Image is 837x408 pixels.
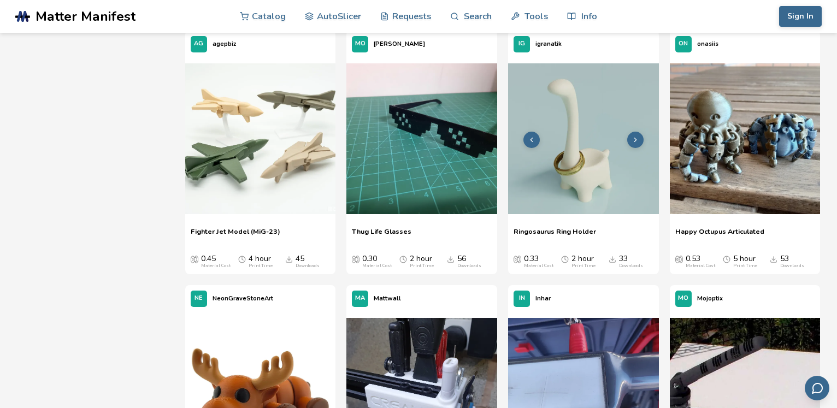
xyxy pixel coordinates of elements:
span: IN [519,295,525,302]
div: Print Time [410,263,434,269]
span: Average Cost [514,255,521,263]
div: Material Cost [524,263,553,269]
div: 53 [780,255,804,269]
span: Average Cost [352,255,359,263]
div: Downloads [619,263,643,269]
span: Average Print Time [238,255,246,263]
span: MO [678,295,688,302]
div: Material Cost [201,263,231,269]
a: Thug Life Glasses [352,227,411,244]
button: Send feedback via email [805,376,829,400]
div: 2 hour [410,255,434,269]
div: Material Cost [686,263,715,269]
p: [PERSON_NAME] [374,38,425,50]
p: Mojoptix [697,293,723,304]
div: 33 [619,255,643,269]
span: Average Cost [191,255,198,263]
div: Print Time [571,263,596,269]
span: Average Print Time [561,255,569,263]
span: Downloads [770,255,777,263]
div: 5 hour [733,255,757,269]
div: Material Cost [362,263,392,269]
span: Matter Manifest [36,9,135,24]
a: Fighter Jet Model (MiG-23) [191,227,280,244]
p: igranatik [535,38,562,50]
span: NE [194,295,203,302]
div: 0.33 [524,255,553,269]
div: 45 [296,255,320,269]
p: Mattwall [374,293,401,304]
span: MO [355,40,366,48]
div: 2 hour [571,255,596,269]
span: MA [355,295,365,302]
span: AG [194,40,203,48]
a: Ringosaurus Ring Holder [514,227,596,244]
p: Inhar [535,293,551,304]
div: 0.45 [201,255,231,269]
span: IG [518,40,525,48]
span: ON [679,40,688,48]
div: Print Time [249,263,273,269]
div: 56 [457,255,481,269]
div: 0.53 [686,255,715,269]
div: Downloads [780,263,804,269]
div: Downloads [296,263,320,269]
span: Downloads [285,255,293,263]
button: Sign In [779,6,822,27]
div: 0.30 [362,255,392,269]
p: onasiis [697,38,718,50]
p: agepbiz [213,38,236,50]
div: 4 hour [249,255,273,269]
span: Average Cost [675,255,683,263]
div: Downloads [457,263,481,269]
span: Average Print Time [723,255,730,263]
span: Downloads [447,255,455,263]
span: Average Print Time [399,255,407,263]
p: NeonGraveStoneArt [213,293,273,304]
div: Print Time [733,263,757,269]
span: Downloads [609,255,616,263]
a: Happy Octupus Articulated [675,227,764,244]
